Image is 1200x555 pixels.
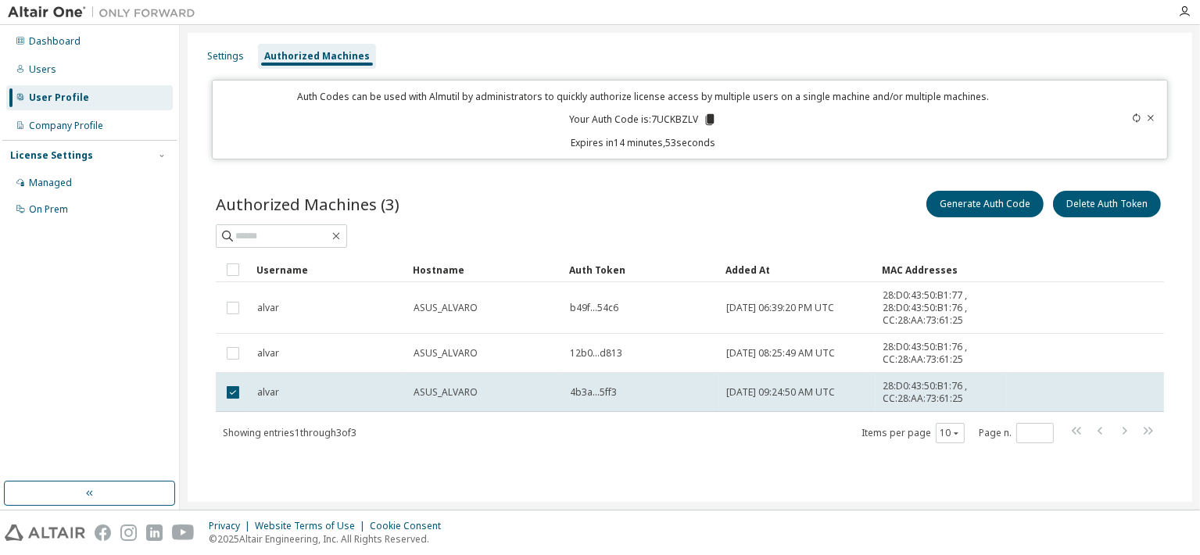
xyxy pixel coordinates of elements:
div: Users [29,63,56,76]
span: 28:D0:43:50:B1:76 , CC:28:AA:73:61:25 [883,380,999,405]
p: Your Auth Code is: 7UCKBZLV [569,113,717,127]
img: youtube.svg [172,525,195,541]
div: Company Profile [29,120,103,132]
span: alvar [257,347,279,360]
div: MAC Addresses [882,257,1000,282]
span: b49f...54c6 [570,302,618,314]
div: Website Terms of Use [255,520,370,532]
div: Auth Token [569,257,713,282]
div: Added At [725,257,869,282]
img: Altair One [8,5,203,20]
button: Delete Auth Token [1053,191,1161,217]
img: instagram.svg [120,525,137,541]
div: Dashboard [29,35,81,48]
div: Hostname [413,257,557,282]
span: Items per page [861,423,965,443]
div: On Prem [29,203,68,216]
span: Authorized Machines (3) [216,193,399,215]
span: Showing entries 1 through 3 of 3 [223,426,356,439]
span: ASUS_ALVARO [414,302,478,314]
div: Settings [207,50,244,63]
span: ASUS_ALVARO [414,386,478,399]
div: Cookie Consent [370,520,450,532]
p: © 2025 Altair Engineering, Inc. All Rights Reserved. [209,532,450,546]
span: [DATE] 09:24:50 AM UTC [726,386,835,399]
button: 10 [940,427,961,439]
div: User Profile [29,91,89,104]
div: License Settings [10,149,93,162]
span: 28:D0:43:50:B1:77 , 28:D0:43:50:B1:76 , CC:28:AA:73:61:25 [883,289,999,327]
span: alvar [257,302,279,314]
img: facebook.svg [95,525,111,541]
div: Privacy [209,520,255,532]
div: Username [256,257,400,282]
p: Auth Codes can be used with Almutil by administrators to quickly authorize license access by mult... [222,90,1064,103]
span: Page n. [979,423,1054,443]
p: Expires in 14 minutes, 53 seconds [222,136,1064,149]
div: Managed [29,177,72,189]
span: 4b3a...5ff3 [570,386,617,399]
button: Generate Auth Code [926,191,1044,217]
span: 28:D0:43:50:B1:76 , CC:28:AA:73:61:25 [883,341,999,366]
span: alvar [257,386,279,399]
img: linkedin.svg [146,525,163,541]
span: [DATE] 06:39:20 PM UTC [726,302,834,314]
img: altair_logo.svg [5,525,85,541]
div: Authorized Machines [264,50,370,63]
span: 12b0...d813 [570,347,622,360]
span: ASUS_ALVARO [414,347,478,360]
span: [DATE] 08:25:49 AM UTC [726,347,835,360]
